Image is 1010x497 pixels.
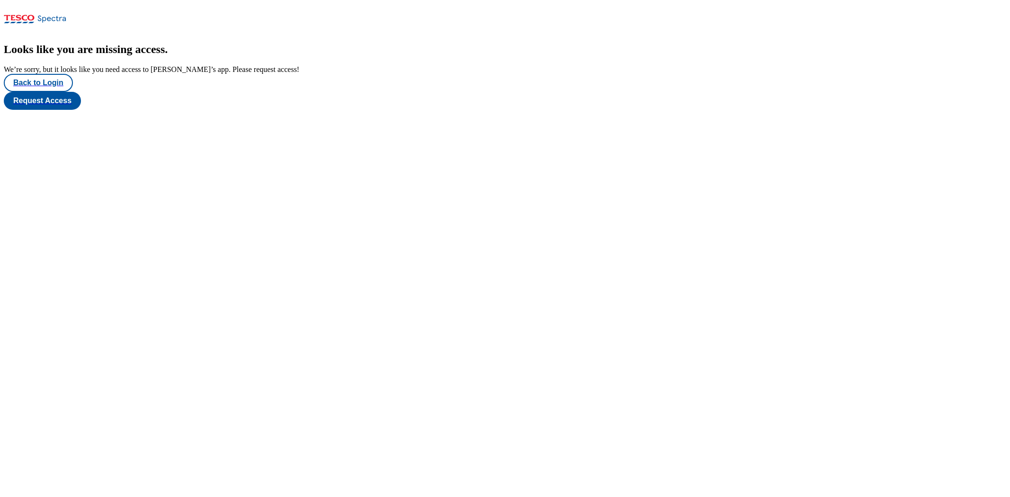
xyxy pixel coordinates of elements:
button: Back to Login [4,74,73,92]
span: . [165,43,168,55]
button: Request Access [4,92,81,110]
h2: Looks like you are missing access [4,43,1006,56]
a: Request Access [4,92,1006,110]
a: Back to Login [4,74,1006,92]
div: We’re sorry, but it looks like you need access to [PERSON_NAME]’s app. Please request access! [4,65,1006,74]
